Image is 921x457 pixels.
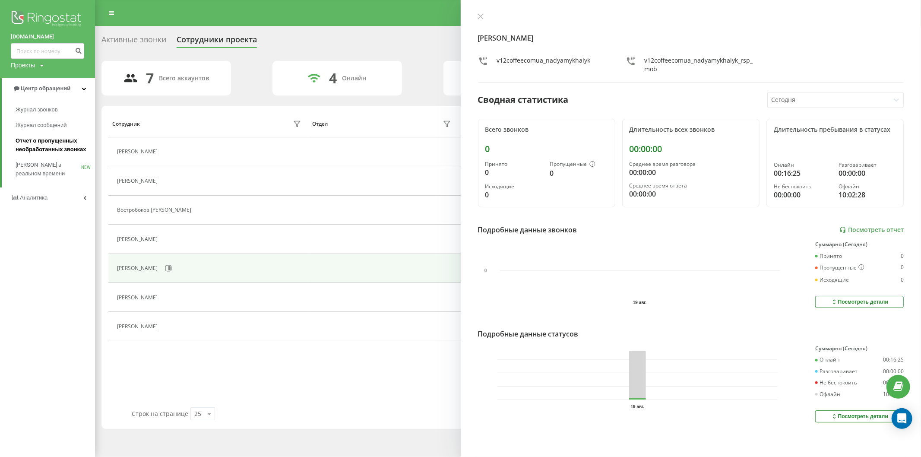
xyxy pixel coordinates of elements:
[815,368,858,374] div: Разговаривает
[633,300,647,305] text: 19 авг.
[630,189,752,199] div: 00:00:00
[485,126,608,133] div: Всего звонков
[774,162,832,168] div: Онлайн
[484,269,487,273] text: 0
[112,121,140,127] div: Сотрудник
[20,194,47,201] span: Аналитика
[901,253,904,259] div: 0
[117,149,160,155] div: [PERSON_NAME]
[11,32,84,41] a: [DOMAIN_NAME]
[815,391,840,397] div: Офлайн
[497,56,591,73] div: v12coffeecomua_nadyamykhalyk
[485,184,543,190] div: Исходящие
[117,324,160,330] div: [PERSON_NAME]
[342,75,366,82] div: Онлайн
[630,183,752,189] div: Среднее время ответа
[815,253,842,259] div: Принято
[329,70,337,86] div: 4
[478,93,569,106] div: Сводная статистика
[2,78,95,99] a: Центр обращений
[16,121,66,130] span: Журнал сообщений
[630,144,752,154] div: 00:00:00
[132,409,188,418] span: Строк на странице
[883,380,904,386] div: 00:00:00
[16,105,58,114] span: Журнал звонков
[774,184,832,190] div: Не беспокоить
[630,167,752,178] div: 00:00:00
[883,368,904,374] div: 00:00:00
[177,35,257,48] div: Сотрудники проекта
[485,161,543,167] div: Принято
[815,346,904,352] div: Суммарно (Сегодня)
[815,380,857,386] div: Не беспокоить
[815,296,904,308] button: Посмотреть детали
[117,236,160,242] div: [PERSON_NAME]
[892,408,912,429] div: Open Intercom Messenger
[478,329,579,339] div: Подробные данные статусов
[550,168,608,178] div: 0
[117,295,160,301] div: [PERSON_NAME]
[883,391,904,397] div: 10:02:28
[815,264,864,271] div: Пропущенные
[831,413,888,420] div: Посмотреть детали
[630,126,752,133] div: Длительность всех звонков
[117,265,160,271] div: [PERSON_NAME]
[117,207,193,213] div: Востробоков [PERSON_NAME]
[839,162,896,168] div: Разговаривает
[478,33,904,43] h4: [PERSON_NAME]
[16,133,95,157] a: Отчет о пропущенных необработанных звонках
[16,157,95,181] a: [PERSON_NAME] в реальном времениNEW
[312,121,328,127] div: Отдел
[16,136,91,154] span: Отчет о пропущенных необработанных звонках
[11,43,84,59] input: Поиск по номеру
[159,75,209,82] div: Всего аккаунтов
[194,409,201,418] div: 25
[11,9,84,30] img: Ringostat logo
[478,225,577,235] div: Подробные данные звонков
[883,357,904,363] div: 00:16:25
[815,410,904,422] button: Посмотреть детали
[146,70,154,86] div: 7
[550,161,608,168] div: Пропущенные
[485,144,608,154] div: 0
[117,178,160,184] div: [PERSON_NAME]
[630,161,752,167] div: Среднее время разговора
[815,277,849,283] div: Исходящие
[630,404,644,409] text: 19 авг.
[21,85,70,92] span: Центр обращений
[815,241,904,248] div: Суммарно (Сегодня)
[11,61,35,70] div: Проекты
[16,102,95,117] a: Журнал звонков
[485,167,543,178] div: 0
[16,117,95,133] a: Журнал сообщений
[839,190,896,200] div: 10:02:28
[839,168,896,178] div: 00:00:00
[485,190,543,200] div: 0
[815,357,840,363] div: Онлайн
[839,184,896,190] div: Офлайн
[901,264,904,271] div: 0
[774,126,896,133] div: Длительность пребывания в статусах
[839,226,904,234] a: Посмотреть отчет
[831,298,888,305] div: Посмотреть детали
[901,277,904,283] div: 0
[774,168,832,178] div: 00:16:25
[645,56,756,73] div: v12coffeecomua_nadyamykhalyk_rsp_mob
[16,161,81,178] span: [PERSON_NAME] в реальном времени
[101,35,166,48] div: Активные звонки
[774,190,832,200] div: 00:00:00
